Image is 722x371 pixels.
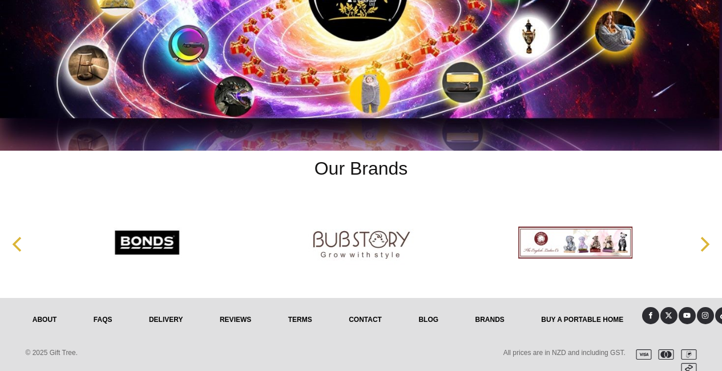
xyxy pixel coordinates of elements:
a: Brands [457,307,523,332]
img: Bonds Baby [90,200,204,285]
a: delivery [131,307,201,332]
a: X (Twitter) [660,307,677,324]
a: Buy a Portable Home [523,307,642,332]
a: Blog [400,307,457,332]
img: mastercard.svg [654,349,674,360]
img: paypal.svg [676,349,697,360]
img: visa.svg [631,349,652,360]
a: Instagram [697,307,714,324]
a: FAQs [75,307,131,332]
a: Facebook [642,307,659,324]
span: © 2025 Gift Tree. [26,349,78,357]
a: Youtube [679,307,696,324]
a: Terms [270,307,330,332]
img: Bub Story [304,200,418,285]
button: Previous [6,232,31,257]
span: All prices are in NZD and including GST. [503,349,626,357]
img: Charlie Bears [518,200,632,285]
a: About [14,307,75,332]
a: Contact [330,307,400,332]
button: Next [691,232,716,257]
a: reviews [201,307,270,332]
